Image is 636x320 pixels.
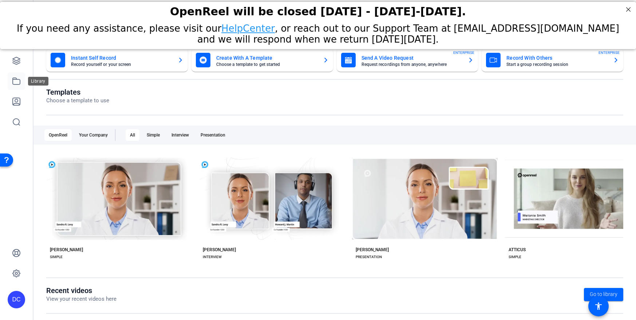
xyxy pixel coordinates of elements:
mat-card-title: Send A Video Request [362,54,462,62]
p: View your recent videos here [46,295,116,303]
div: PRESENTATION [356,254,382,260]
div: [PERSON_NAME] [203,247,236,253]
mat-card-subtitle: Request recordings from anyone, anywhere [362,62,462,67]
span: Go to library [590,291,617,298]
h1: Recent videos [46,286,116,295]
mat-card-subtitle: Start a group recording session [506,62,607,67]
div: OpenReel [44,129,72,141]
h1: Templates [46,88,109,96]
div: Presentation [196,129,230,141]
button: Send A Video RequestRequest recordings from anyone, anywhereENTERPRISE [337,48,478,72]
p: Choose a template to use [46,96,109,105]
div: SIMPLE [509,254,521,260]
div: All [126,129,139,141]
div: Interview [167,129,193,141]
mat-icon: accessibility [594,302,603,311]
button: Record With OthersStart a group recording sessionENTERPRISE [482,48,623,72]
div: Your Company [75,129,112,141]
mat-card-title: Instant Self Record [71,54,172,62]
span: ENTERPRISE [453,50,474,55]
mat-card-title: Record With Others [506,54,607,62]
span: If you need any assistance, please visit our , or reach out to our Support Team at [EMAIL_ADDRESS... [17,21,619,43]
div: INTERVIEW [203,254,222,260]
mat-card-subtitle: Choose a template to get started [216,62,317,67]
div: Library [28,77,48,86]
a: HelpCenter [221,21,275,32]
span: ENTERPRISE [599,50,620,55]
button: Create With A TemplateChoose a template to get started [191,48,333,72]
mat-card-title: Create With A Template [216,54,317,62]
button: Instant Self RecordRecord yourself or your screen [46,48,188,72]
div: DC [8,291,25,308]
div: [PERSON_NAME] [50,247,83,253]
div: SIMPLE [50,254,63,260]
div: [PERSON_NAME] [356,247,389,253]
a: Go to library [584,288,623,301]
div: Simple [142,129,164,141]
mat-card-subtitle: Record yourself or your screen [71,62,172,67]
div: OpenReel will be closed [DATE] - [DATE]-[DATE]. [9,3,627,16]
div: ATTICUS [509,247,526,253]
